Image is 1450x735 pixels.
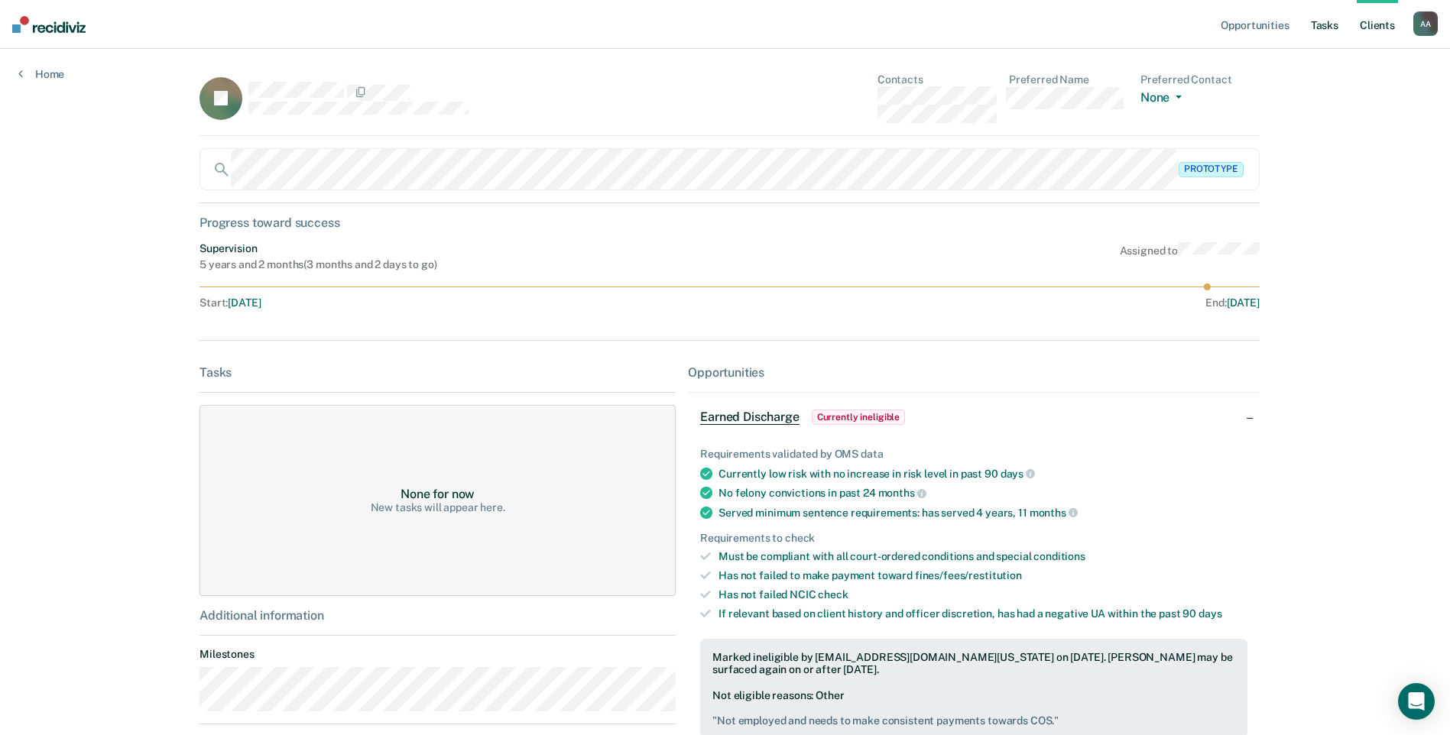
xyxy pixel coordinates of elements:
span: [DATE] [1227,296,1260,309]
img: Recidiviz [12,16,86,33]
div: Currently low risk with no increase in risk level in past 90 [719,467,1247,481]
div: Earned DischargeCurrently ineligible [688,393,1260,442]
div: A A [1413,11,1438,36]
div: Marked ineligible by [EMAIL_ADDRESS][DOMAIN_NAME][US_STATE] on [DATE]. [PERSON_NAME] may be surfa... [712,651,1235,677]
dt: Preferred Name [1009,73,1128,86]
div: If relevant based on client history and officer discretion, has had a negative UA within the past 90 [719,607,1247,620]
div: Tasks [199,365,676,380]
div: Not eligible reasons: Other [712,689,1235,727]
div: Requirements to check [700,532,1247,545]
div: Served minimum sentence requirements: has served 4 years, 11 [719,506,1247,520]
a: Home [18,67,64,81]
span: Earned Discharge [700,410,799,425]
div: Progress toward success [199,215,1260,230]
div: 5 years and 2 months ( 3 months and 2 days to go ) [199,258,436,271]
span: conditions [1033,550,1085,562]
button: None [1140,90,1188,108]
div: Must be compliant with all court-ordered conditions and special [719,550,1247,563]
span: months [1030,507,1078,519]
div: Supervision [199,242,436,255]
div: Additional information [199,608,676,623]
dt: Milestones [199,648,676,661]
div: Opportunities [688,365,1260,380]
button: AA [1413,11,1438,36]
dt: Contacts [877,73,997,86]
div: End : [736,296,1260,309]
span: check [818,588,848,601]
div: Open Intercom Messenger [1398,683,1435,720]
div: Has not failed to make payment toward [719,569,1247,582]
div: Has not failed NCIC [719,588,1247,601]
dt: Preferred Contact [1140,73,1260,86]
pre: " Not employed and needs to make consistent payments towards COS. " [712,714,1235,727]
span: days [1199,607,1221,620]
div: New tasks will appear here. [371,501,505,514]
span: days [1001,468,1035,480]
span: fines/fees/restitution [915,569,1022,581]
div: Assigned to [1120,242,1260,271]
span: [DATE] [228,296,261,309]
div: No felony convictions in past 24 [719,486,1247,500]
span: Currently ineligible [812,410,906,425]
div: None for now [401,487,475,501]
span: months [878,487,926,499]
div: Requirements validated by OMS data [700,448,1247,461]
div: Start : [199,296,730,309]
